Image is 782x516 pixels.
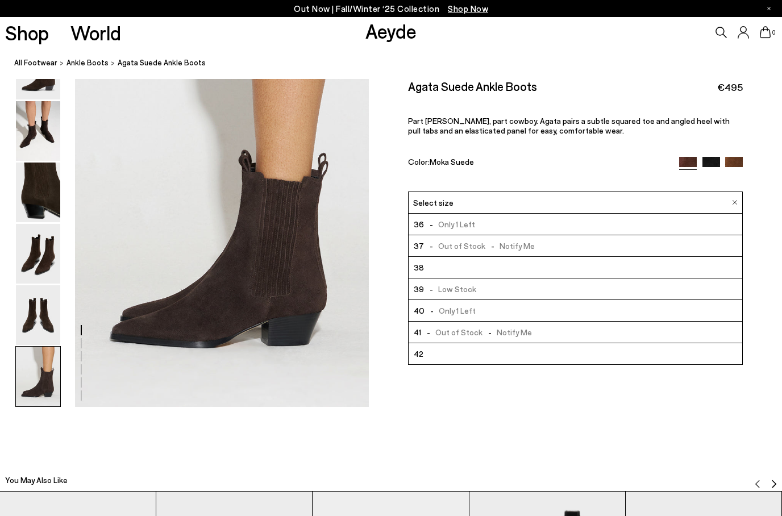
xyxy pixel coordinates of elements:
span: 37 [414,239,424,253]
span: 40 [414,303,425,318]
span: 36 [414,217,424,231]
span: 39 [414,282,424,296]
img: Agata Suede Ankle Boots - Image 3 [16,163,60,222]
span: 0 [771,30,777,36]
p: Part [PERSON_NAME], part cowboy. Agata pairs a subtle squared toe and angled heel with pull tabs ... [408,116,743,135]
span: - [485,241,500,251]
p: Out Now | Fall/Winter ‘25 Collection [294,2,488,16]
span: - [424,241,438,251]
span: - [421,327,435,337]
span: 38 [414,260,424,274]
span: Out of Stock Notify Me [421,325,532,339]
span: - [482,327,497,337]
span: Moka Suede [430,157,474,167]
a: Aeyde [365,19,417,43]
span: - [424,284,438,294]
nav: breadcrumb [14,48,782,79]
img: Agata Suede Ankle Boots - Image 2 [16,101,60,161]
a: World [70,23,121,43]
img: Agata Suede Ankle Boots - Image 5 [16,285,60,345]
span: Low Stock [424,282,476,296]
span: Only 1 Left [424,217,475,231]
img: svg%3E [753,480,762,489]
h2: You May Also Like [5,475,68,486]
span: - [425,306,439,315]
span: - [424,219,438,229]
a: 0 [760,26,771,39]
span: 41 [414,325,421,339]
a: All Footwear [14,57,57,69]
img: Agata Suede Ankle Boots - Image 6 [16,347,60,406]
span: Only 1 Left [425,303,476,318]
button: Previous slide [753,471,762,488]
span: Select size [413,197,454,209]
div: Color: [408,157,668,170]
img: Agata Suede Ankle Boots - Image 4 [16,224,60,284]
button: Next slide [769,471,779,488]
span: ankle boots [66,58,109,67]
span: Agata Suede Ankle Boots [118,57,206,69]
a: ankle boots [66,57,109,69]
h2: Agata Suede Ankle Boots [408,79,537,93]
span: Navigate to /collections/new-in [448,3,488,14]
span: €495 [717,80,743,94]
a: Shop [5,23,49,43]
span: Out of Stock Notify Me [424,239,535,253]
span: 42 [414,347,423,361]
img: svg%3E [769,480,779,489]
